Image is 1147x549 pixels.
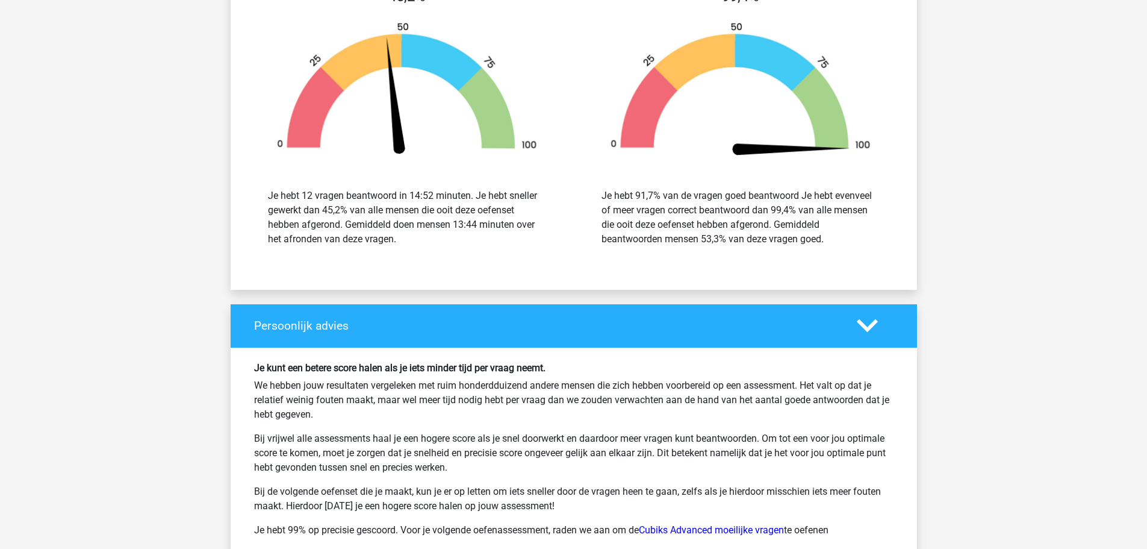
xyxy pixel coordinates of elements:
[592,22,889,160] img: 99.e401f7237728.png
[254,431,894,475] p: Bij vrijwel alle assessments haal je een hogere score als je snel doorwerkt en daardoor meer vrag...
[254,378,894,422] p: We hebben jouw resultaten vergeleken met ruim honderdduizend andere mensen die zich hebben voorbe...
[254,319,839,333] h4: Persoonlijk advies
[601,189,880,246] div: Je hebt 91,7% van de vragen goed beantwoord Je hebt evenveel of meer vragen correct beantwoord da...
[268,189,546,246] div: Je hebt 12 vragen beantwoord in 14:52 minuten. Je hebt sneller gewerkt dan 45,2% van alle mensen ...
[639,524,784,536] a: Cubiks Advanced moeilijke vragen
[258,22,556,160] img: 45.b65ba1e28b60.png
[254,485,894,513] p: Bij de volgende oefenset die je maakt, kun je er op letten om iets sneller door de vragen heen te...
[254,523,894,538] p: Je hebt 99% op precisie gescoord. Voor je volgende oefenassessment, raden we aan om de te oefenen
[254,362,894,374] h6: Je kunt een betere score halen als je iets minder tijd per vraag neemt.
